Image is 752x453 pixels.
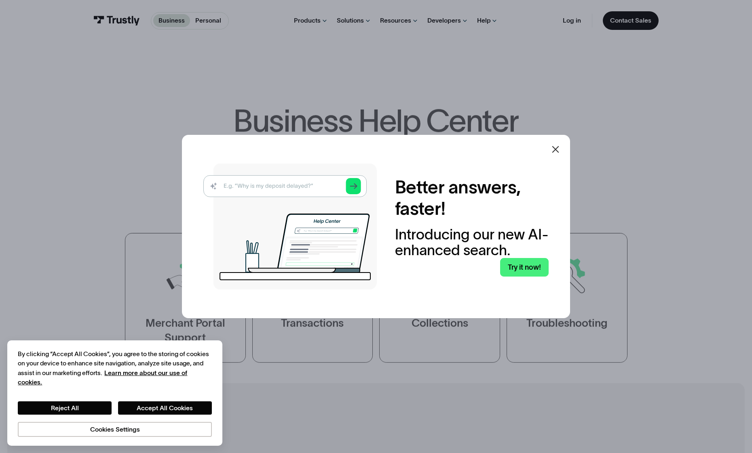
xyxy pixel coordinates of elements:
[18,349,211,387] div: By clicking “Accept All Cookies”, you agree to the storing of cookies on your device to enhance s...
[500,258,549,277] a: Try it now!
[7,340,223,446] div: Cookie banner
[18,369,187,386] a: More information about your privacy, opens in a new tab
[18,401,112,415] button: Reject All
[18,349,211,437] div: Privacy
[395,176,549,220] h2: Better answers, faster!
[118,401,212,415] button: Accept All Cookies
[395,226,549,258] div: Introducing our new AI-enhanced search.
[18,422,211,437] button: Cookies Settings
